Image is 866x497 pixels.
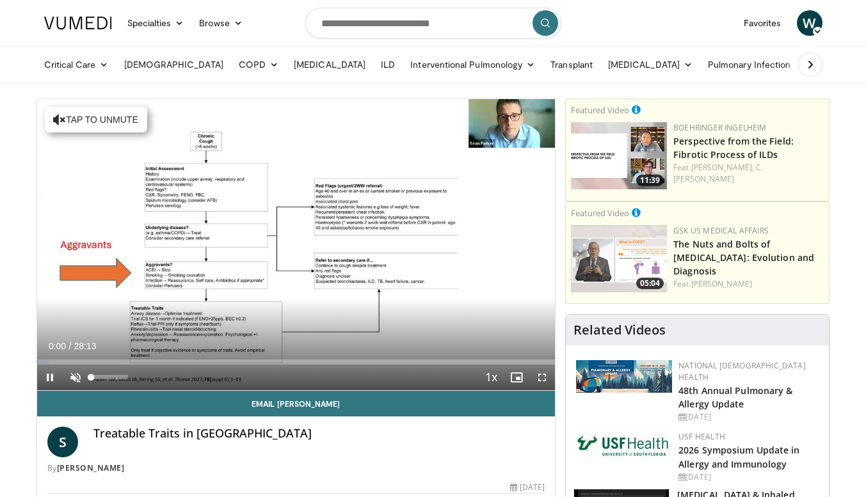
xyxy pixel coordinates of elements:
[504,365,529,390] button: Enable picture-in-picture mode
[571,122,667,189] img: 0d260a3c-dea8-4d46-9ffd-2859801fb613.png.150x105_q85_crop-smart_upscale.png
[49,341,66,351] span: 0:00
[673,122,766,133] a: Boehringer Ingelheim
[678,411,819,423] div: [DATE]
[600,52,700,77] a: [MEDICAL_DATA]
[673,162,763,184] a: C. [PERSON_NAME]
[571,225,667,292] a: 05:04
[47,427,78,457] a: S
[69,341,72,351] span: /
[93,427,545,441] h4: Treatable Traits in [GEOGRAPHIC_DATA]
[74,341,96,351] span: 28:13
[92,375,128,379] div: Volume Level
[673,225,769,236] a: GSK US Medical Affairs
[44,17,112,29] img: VuMedi Logo
[47,462,545,474] div: By
[191,10,250,36] a: Browse
[543,52,600,77] a: Transplant
[57,462,125,473] a: [PERSON_NAME]
[576,360,672,393] img: b90f5d12-84c1-472e-b843-5cad6c7ef911.jpg.150x105_q85_autocrop_double_scale_upscale_version-0.2.jpg
[37,359,556,365] div: Progress Bar
[286,52,373,77] a: [MEDICAL_DATA]
[37,99,556,391] video-js: Video Player
[673,135,794,161] a: Perspective from the Field: Fibrotic Process of ILDs
[36,52,116,77] a: Critical Care
[673,278,824,290] div: Feat.
[571,207,629,219] small: Featured Video
[478,365,504,390] button: Playback Rate
[45,107,147,132] button: Tap to unmute
[797,10,822,36] a: W
[37,391,556,416] a: Email [PERSON_NAME]
[678,444,799,469] a: 2026 Symposium Update in Allergy and Immunology
[571,104,629,116] small: Featured Video
[700,52,811,77] a: Pulmonary Infection
[573,322,666,338] h4: Related Videos
[736,10,789,36] a: Favorites
[678,431,725,442] a: USF Health
[678,360,806,383] a: National [DEMOGRAPHIC_DATA] Health
[571,122,667,189] a: 11:39
[120,10,192,36] a: Specialties
[571,225,667,292] img: ee063798-7fd0-40de-9666-e00bc66c7c22.png.150x105_q85_crop-smart_upscale.png
[63,365,88,390] button: Unmute
[373,52,403,77] a: ILD
[510,482,545,493] div: [DATE]
[116,52,231,77] a: [DEMOGRAPHIC_DATA]
[403,52,543,77] a: Interventional Pulmonology
[673,162,824,185] div: Feat.
[305,8,561,38] input: Search topics, interventions
[678,384,792,410] a: 48th Annual Pulmonary & Allergy Update
[636,278,664,289] span: 05:04
[231,52,286,77] a: COPD
[678,471,819,483] div: [DATE]
[37,365,63,390] button: Pause
[636,175,664,186] span: 11:39
[691,162,754,173] a: [PERSON_NAME],
[691,278,752,289] a: [PERSON_NAME]
[576,431,672,459] img: 6ba8804a-8538-4002-95e7-a8f8012d4a11.png.150x105_q85_autocrop_double_scale_upscale_version-0.2.jpg
[673,238,814,277] a: The Nuts and Bolts of [MEDICAL_DATA]: Evolution and Diagnosis
[529,365,555,390] button: Fullscreen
